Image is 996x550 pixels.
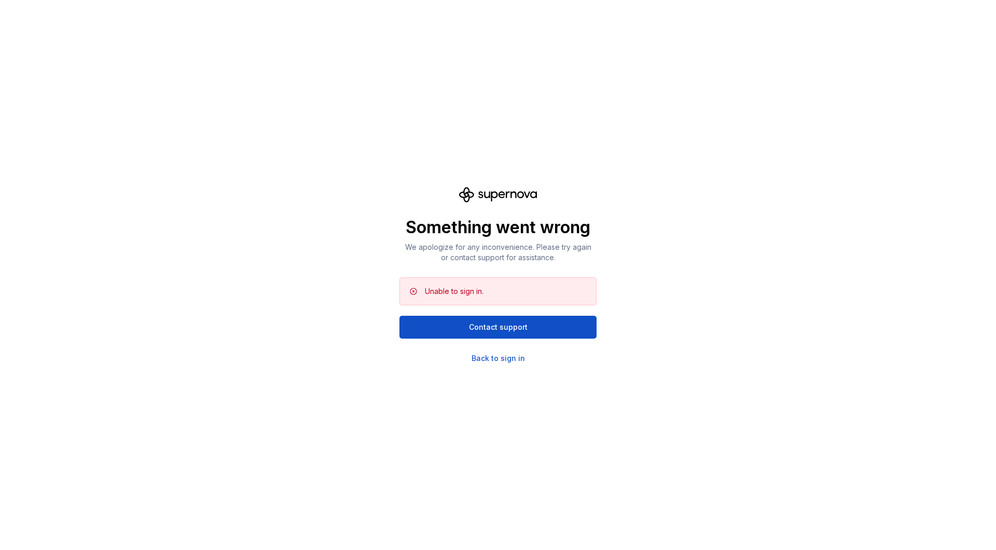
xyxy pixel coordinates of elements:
[469,322,528,332] span: Contact support
[472,353,525,364] a: Back to sign in
[425,286,483,297] div: Unable to sign in.
[399,316,597,339] button: Contact support
[399,242,597,263] p: We apologize for any inconvenience. Please try again or contact support for assistance.
[399,217,597,238] p: Something went wrong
